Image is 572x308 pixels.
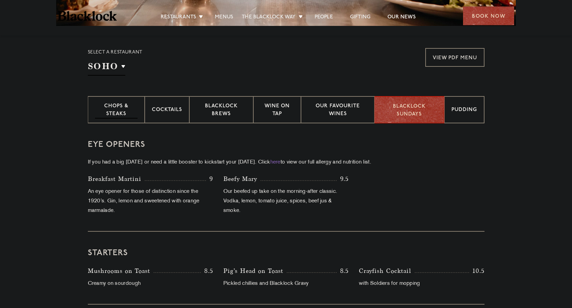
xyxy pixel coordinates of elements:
a: People [315,14,333,21]
p: Breakfast Martini [88,174,145,184]
a: Menus [215,14,233,21]
p: Mushrooms on Toast [88,266,154,276]
p: Blacklock Sundays [382,103,437,118]
p: Beefy Mary [223,174,260,184]
p: Wine on Tap [260,103,294,119]
p: Select a restaurant [88,48,143,57]
p: Pudding [451,106,477,115]
p: If you had a big [DATE] or need a little booster to kickstart your [DATE]. Click to view our full... [88,158,484,167]
img: BL_Textured_Logo-footer-cropped.svg [58,11,117,21]
p: 10.5 [469,266,484,275]
p: Crayfish Cocktail [359,266,415,276]
a: Gifting [350,14,370,21]
p: Cocktails [152,106,182,115]
p: with Soldiers for mopping [359,279,484,289]
p: Pig’s Head on Toast [223,266,287,276]
a: The Blacklock Way [242,14,296,21]
h3: Eye openers [88,140,484,149]
p: Blacklock Brews [196,103,246,119]
a: Restaurants [161,14,196,21]
p: Creamy on sourdough [88,279,213,289]
p: Our favourite wines [308,103,367,119]
p: 8.5 [201,266,213,275]
p: 9 [206,174,213,183]
p: Chops & Steaks [95,103,138,119]
h2: SOHO [88,60,125,76]
h3: Starters [88,249,484,258]
p: 9.5 [337,174,349,183]
a: View PDF Menu [425,48,484,67]
p: Pickled chillies and Blacklock Gravy [223,279,349,289]
a: here [270,160,281,165]
p: Our beefed up take on the morning-after classic. Vodka, lemon, tomato juice, spices, beef jus & s... [223,187,349,216]
a: Our News [387,14,416,21]
p: 8.5 [337,266,349,275]
p: An eye opener for those of distinction since the 1920’s. Gin, lemon and sweetened with orange mar... [88,187,213,216]
div: Book Now [463,6,514,25]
